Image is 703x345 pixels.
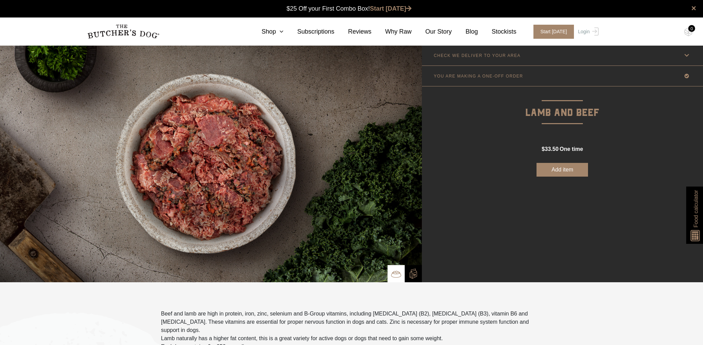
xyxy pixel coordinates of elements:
[537,163,588,177] button: Add item
[408,269,418,279] img: TBD_Build-A-Box-2.png
[533,25,574,39] span: Start [DATE]
[527,25,576,39] a: Start [DATE]
[284,27,334,36] a: Subscriptions
[434,74,523,79] p: YOU ARE MAKING A ONE-OFF ORDER
[691,4,696,12] a: close
[542,146,545,152] span: $
[560,146,583,152] span: one time
[692,190,700,227] span: Food calculator
[452,27,478,36] a: Blog
[688,25,695,32] div: 0
[434,53,521,58] p: CHECK WE DELIVER TO YOUR AREA
[684,27,693,36] img: TBD_Cart-Empty.png
[545,146,558,152] span: 33.50
[248,27,284,36] a: Shop
[576,25,599,39] a: Login
[478,27,516,36] a: Stockists
[422,86,703,121] p: Lamb and Beef
[161,310,542,334] p: Beef and lamb are high in protein, iron, zinc, selenium and B-Group vitamins, including [MEDICAL_...
[391,269,401,279] img: TBD_Bowl.png
[371,27,412,36] a: Why Raw
[422,45,703,66] a: CHECK WE DELIVER TO YOUR AREA
[161,334,542,343] p: Lamb naturally has a higher fat content, this is a great variety for active dogs or dogs that nee...
[412,27,452,36] a: Our Story
[370,5,412,12] a: Start [DATE]
[334,27,371,36] a: Reviews
[422,66,703,86] a: YOU ARE MAKING A ONE-OFF ORDER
